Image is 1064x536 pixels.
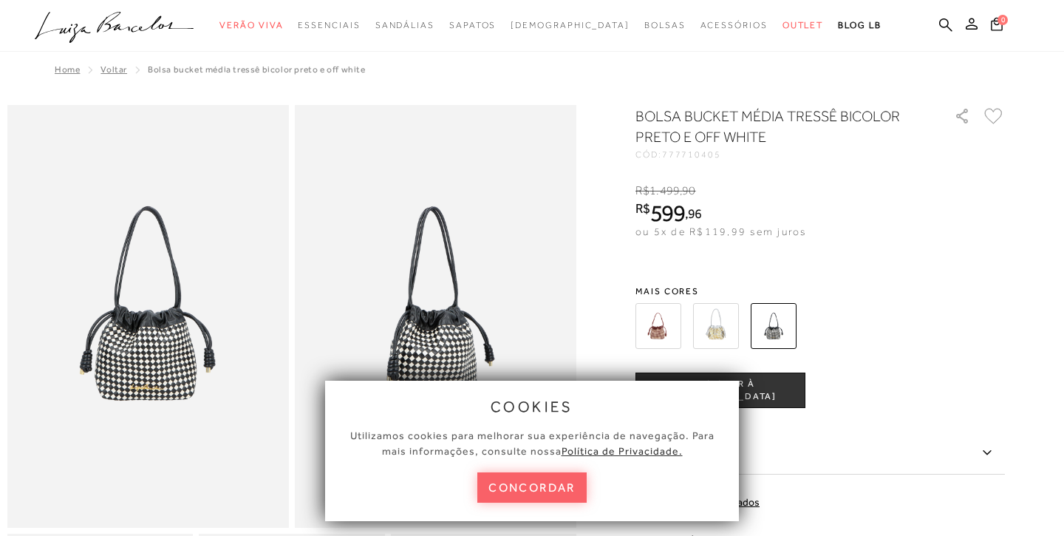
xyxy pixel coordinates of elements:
[635,225,806,237] span: ou 5x de R$119,99 sem juros
[477,472,587,503] button: concordar
[635,303,681,349] img: BOLSA BUCKET MÉDIA TRESSÊ BICOLOR MALBEC E NATA
[375,12,434,39] a: noSubCategoriesText
[693,303,739,349] img: BOLSA BUCKET MÉDIA TRESSÊ BICOLOR PRATA E DOURADO
[838,12,881,39] a: BLOG LB
[986,16,1007,36] button: 0
[635,106,913,147] h1: BOLSA BUCKET MÉDIA TRESSÊ BICOLOR PRETO E OFF WHITE
[838,20,881,30] span: BLOG LB
[635,150,931,159] div: CÓD:
[650,200,685,226] span: 599
[298,12,360,39] a: noSubCategoriesText
[685,207,702,220] i: ,
[997,15,1008,25] span: 0
[375,20,434,30] span: Sandálias
[511,20,630,30] span: [DEMOGRAPHIC_DATA]
[295,105,576,528] img: image
[644,20,686,30] span: Bolsas
[649,184,680,197] span: 1.499
[751,303,797,349] img: BOLSA BUCKET MÉDIA TRESSÊ BICOLOR PRETO E OFF WHITE
[635,287,1005,296] span: Mais cores
[219,20,283,30] span: Verão Viva
[782,12,824,39] a: noSubCategoriesText
[635,432,1005,475] label: Descrição
[682,184,695,197] span: 90
[688,206,702,221] span: 96
[644,12,686,39] a: noSubCategoriesText
[635,202,650,215] i: R$
[782,20,824,30] span: Outlet
[662,149,721,160] span: 777710405
[449,12,496,39] a: noSubCategoriesText
[100,64,127,75] a: Voltar
[562,445,683,457] a: Política de Privacidade.
[298,20,360,30] span: Essenciais
[55,64,80,75] a: Home
[350,430,715,457] span: Utilizamos cookies para melhorar sua experiência de navegação. Para mais informações, consulte nossa
[491,398,573,415] span: cookies
[680,184,696,197] i: ,
[700,12,768,39] a: noSubCategoriesText
[219,12,283,39] a: noSubCategoriesText
[7,105,289,528] img: image
[635,184,649,197] i: R$
[700,20,768,30] span: Acessórios
[449,20,496,30] span: Sapatos
[511,12,630,39] a: noSubCategoriesText
[148,64,366,75] span: BOLSA BUCKET MÉDIA TRESSÊ BICOLOR PRETO E OFF WHITE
